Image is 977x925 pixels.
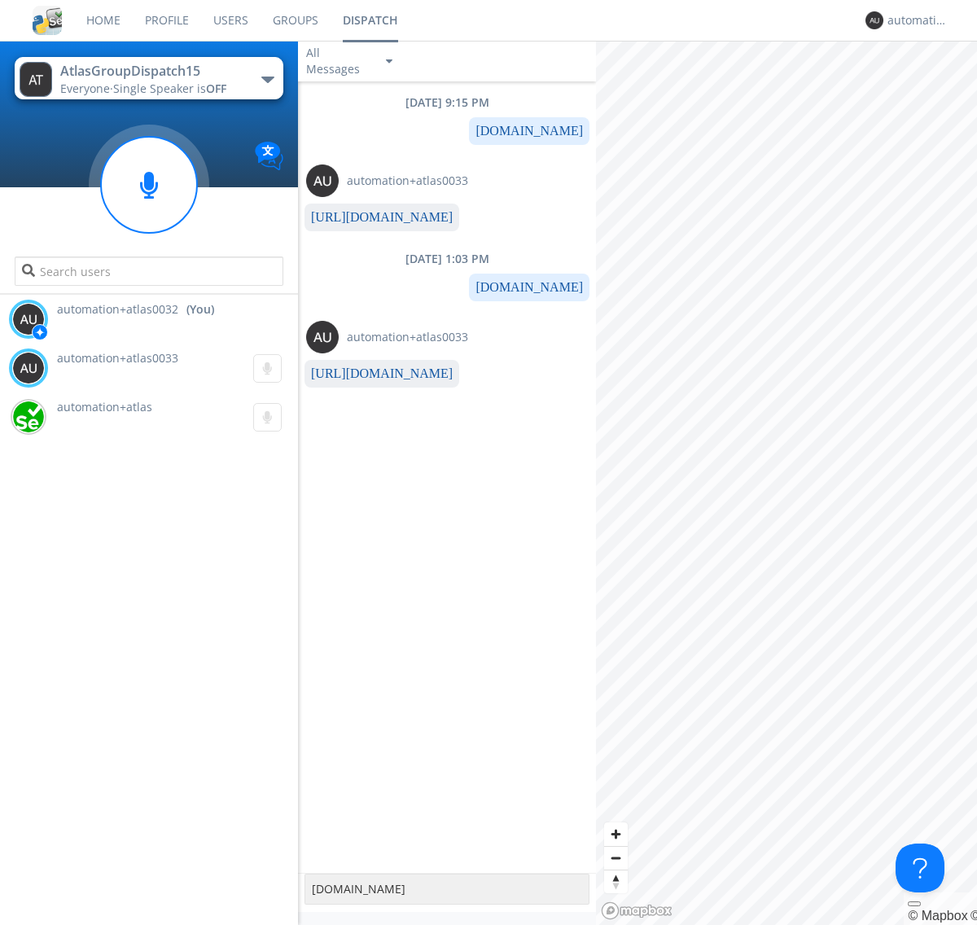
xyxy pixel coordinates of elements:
[311,366,453,380] a: [URL][DOMAIN_NAME]
[57,399,152,414] span: automation+atlas
[604,846,628,870] button: Zoom out
[311,210,453,224] a: [URL][DOMAIN_NAME]
[304,874,589,905] textarea: [DOMAIN_NAME]
[887,12,949,28] div: automation+atlas0032
[306,164,339,197] img: 373638.png
[386,59,392,64] img: caret-down-sm.svg
[60,62,243,81] div: AtlasGroupDispatch15
[347,173,468,189] span: automation+atlas0033
[20,62,52,97] img: 373638.png
[601,901,673,920] a: Mapbox logo
[908,909,967,923] a: Mapbox
[57,350,178,366] span: automation+atlas0033
[604,822,628,846] button: Zoom in
[12,401,45,433] img: d2d01cd9b4174d08988066c6d424eccd
[865,11,883,29] img: 373638.png
[475,280,583,294] a: [DOMAIN_NAME]
[206,81,226,96] span: OFF
[475,124,583,138] a: [DOMAIN_NAME]
[255,142,283,170] img: Translation enabled
[15,256,283,286] input: Search users
[33,6,62,35] img: cddb5a64eb264b2086981ab96f4c1ba7
[186,301,214,318] div: (You)
[604,870,628,893] button: Reset bearing to north
[113,81,226,96] span: Single Speaker is
[908,901,921,906] button: Toggle attribution
[15,57,283,99] button: AtlasGroupDispatch15Everyone·Single Speaker isOFF
[12,352,45,384] img: 373638.png
[298,251,596,267] div: [DATE] 1:03 PM
[347,329,468,345] span: automation+atlas0033
[306,321,339,353] img: 373638.png
[12,303,45,335] img: 373638.png
[60,81,243,97] div: Everyone ·
[306,45,371,77] div: All Messages
[298,94,596,111] div: [DATE] 9:15 PM
[57,301,178,318] span: automation+atlas0032
[604,847,628,870] span: Zoom out
[896,844,944,892] iframe: Toggle Customer Support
